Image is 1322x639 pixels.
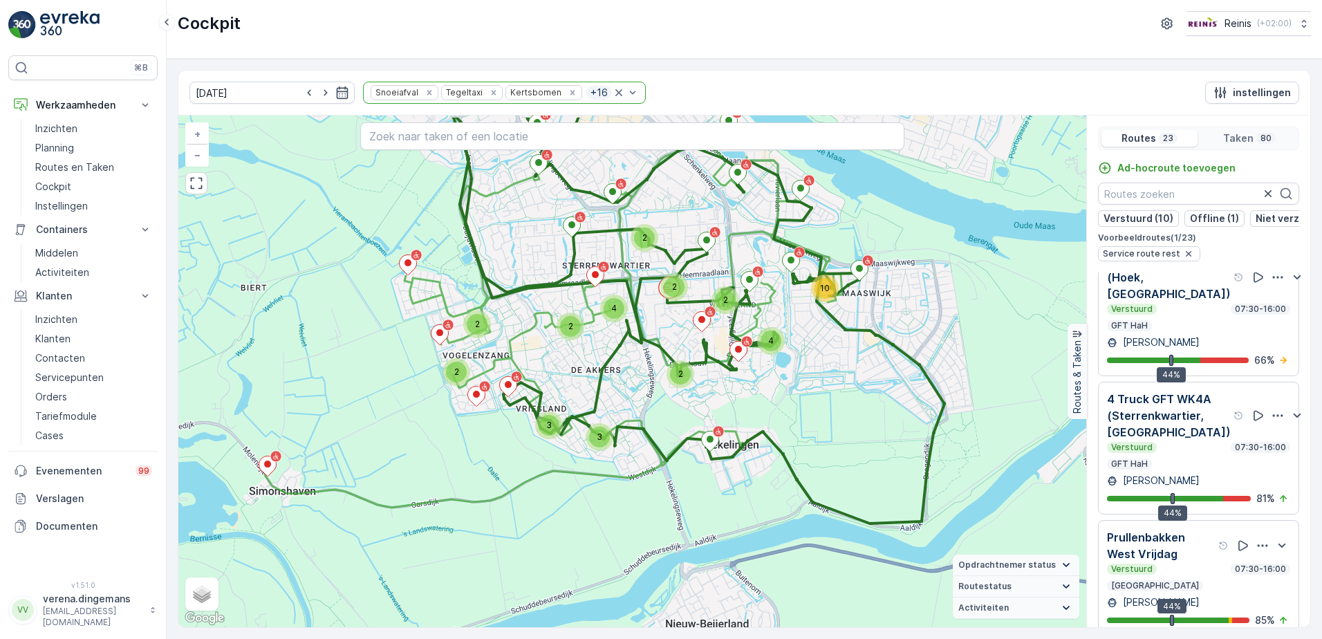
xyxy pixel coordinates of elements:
p: Ad-hocroute toevoegen [1117,161,1236,175]
p: Inzichten [35,122,77,136]
p: Instellingen [35,199,88,213]
summary: Opdrachtnemer status [953,555,1079,576]
p: verena.dingemans [43,592,142,606]
p: 4 Truck GFT WK4D (Hoek, [GEOGRAPHIC_DATA]) [1107,252,1231,302]
p: Taken [1223,131,1254,145]
a: Evenementen99 [8,457,158,485]
div: help tooltippictogram [1233,272,1245,283]
p: Klanten [35,332,71,346]
input: Zoek naar taken of een locatie [360,122,905,150]
div: 44% [1157,367,1186,382]
a: Routes en Taken [30,158,158,177]
p: GFT HaH [1110,459,1149,470]
p: Planning [35,141,74,155]
p: 99 [138,465,149,476]
div: 2 [660,273,688,301]
a: In zoomen [187,124,207,145]
p: Cockpit [35,180,71,194]
button: Containers [8,216,158,243]
input: dd/mm/yyyy [189,82,355,104]
span: 2 [642,232,647,243]
span: Service route rest [1103,248,1180,259]
p: Evenementen [36,464,127,478]
p: [PERSON_NAME] [1120,335,1200,349]
span: 2 [568,321,573,331]
span: 2 [454,367,459,377]
div: Remove Kertsbomen [565,87,580,98]
p: Inzichten [35,313,77,326]
p: ( +02:00 ) [1257,18,1292,29]
a: Dit gebied openen in Google Maps (er wordt een nieuw venster geopend) [182,609,227,627]
a: Activiteiten [30,263,158,282]
p: Servicepunten [35,371,104,385]
p: Routes & Taken [1070,340,1084,414]
p: Routes [1121,131,1156,145]
summary: Routestatus [953,576,1079,598]
p: Verstuurd (10) [1104,212,1173,225]
p: Tariefmodule [35,409,97,423]
p: Cases [35,429,64,443]
p: [EMAIL_ADDRESS][DOMAIN_NAME] [43,606,142,628]
p: GFT HaH [1110,320,1149,331]
p: 4 Truck GFT WK4A (Sterrenkwartier, [GEOGRAPHIC_DATA]) [1107,391,1231,441]
div: 2 [463,311,491,338]
a: Middelen [30,243,158,263]
a: Klanten [30,329,158,349]
span: − [194,149,201,160]
div: 44% [1158,506,1187,521]
p: [GEOGRAPHIC_DATA] [1110,580,1200,591]
p: + 16 [589,86,609,100]
span: 3 [597,432,602,442]
p: [PERSON_NAME] [1120,595,1200,609]
p: Containers [36,223,130,237]
p: Orders [35,390,67,404]
span: 2 [678,369,683,379]
div: 2 [631,224,658,252]
div: Tegeltaxi [442,86,485,99]
p: Verslagen [36,492,152,506]
div: 2 [711,286,739,314]
p: Cockpit [178,12,241,35]
div: 3 [535,411,563,439]
p: ⌘B [134,62,148,73]
p: Activiteiten [35,266,89,279]
span: 2 [475,319,480,329]
button: VVverena.dingemans[EMAIL_ADDRESS][DOMAIN_NAME] [8,592,158,628]
p: 81 % [1256,492,1275,506]
div: 10 [811,275,839,302]
span: 2 [672,281,677,292]
a: Tariefmodule [30,407,158,426]
a: Orders [30,387,158,407]
button: Verstuurd (10) [1098,210,1179,227]
p: Werkzaamheden [36,98,130,112]
a: Cases [30,426,158,445]
a: Documenten [8,512,158,540]
p: Offline (1) [1190,212,1239,225]
button: Reinis(+02:00) [1186,11,1311,36]
span: 10 [820,283,830,293]
span: v 1.51.0 [8,581,158,589]
div: 4 [600,295,628,322]
button: Offline (1) [1184,210,1245,227]
p: Routes en Taken [35,160,114,174]
p: Verstuurd [1110,304,1154,315]
a: Servicepunten [30,368,158,387]
div: 2 [667,360,694,388]
p: Middelen [35,246,78,260]
a: Inzichten [30,119,158,138]
span: + [194,128,201,140]
button: Werkzaamheden [8,91,158,119]
button: Klanten [8,282,158,310]
div: 2 [443,358,470,386]
span: Opdrachtnemer status [958,559,1056,571]
p: 80 [1259,133,1273,144]
div: Remove Snoeiafval [422,87,437,98]
a: Inzichten [30,310,158,329]
div: help tooltippictogram [1233,410,1245,421]
p: Verstuurd [1110,442,1154,453]
div: VV [12,599,34,621]
div: Kertsbomen [506,86,564,99]
p: 66 % [1254,353,1275,367]
div: Snoeiafval [371,86,420,99]
span: 3 [546,420,552,430]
